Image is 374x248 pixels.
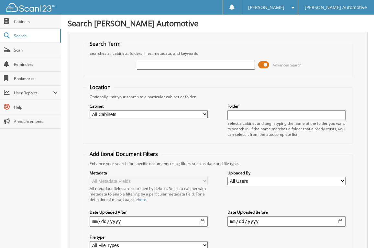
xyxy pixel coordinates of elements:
input: start [90,216,208,227]
a: here [138,197,146,202]
span: Cabinets [14,19,58,24]
span: Reminders [14,62,58,67]
span: User Reports [14,90,53,96]
div: All metadata fields are searched by default. Select a cabinet with metadata to enable filtering b... [90,186,208,202]
label: Metadata [90,170,208,176]
span: Advanced Search [273,63,302,67]
span: [PERSON_NAME] [248,6,284,9]
span: Bookmarks [14,76,58,81]
span: Announcements [14,119,58,124]
input: end [227,216,346,227]
label: Folder [227,103,346,109]
div: Optionally limit your search to a particular cabinet or folder [86,94,348,100]
h1: Search [PERSON_NAME] Automotive [68,18,368,29]
legend: Additional Document Filters [86,150,161,158]
label: Date Uploaded Before [227,209,346,215]
img: scan123-logo-white.svg [6,3,55,12]
div: Enhance your search for specific documents using filters such as date and file type. [86,161,348,166]
legend: Location [86,84,114,91]
span: Help [14,104,58,110]
legend: Search Term [86,40,124,47]
div: Select a cabinet and begin typing the name of the folder you want to search in. If the name match... [227,121,346,137]
div: Searches all cabinets, folders, files, metadata, and keywords [86,51,348,56]
label: Cabinet [90,103,208,109]
label: Date Uploaded After [90,209,208,215]
span: Search [14,33,57,39]
label: Uploaded By [227,170,346,176]
span: [PERSON_NAME] Automotive [305,6,367,9]
span: Scan [14,47,58,53]
label: File type [90,234,208,240]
